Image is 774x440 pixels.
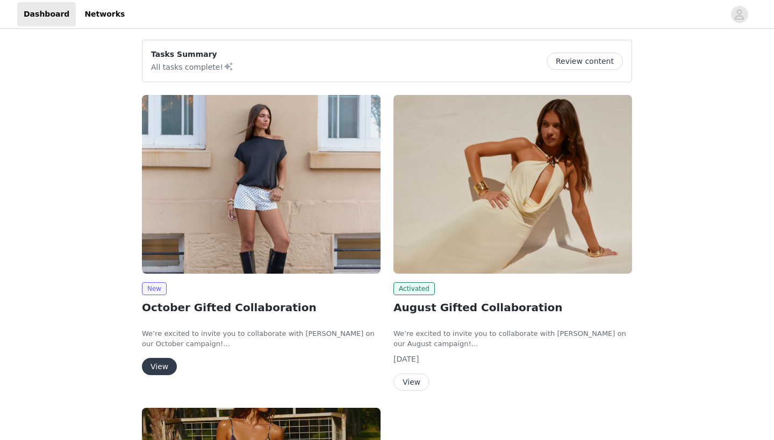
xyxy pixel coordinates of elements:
[78,2,131,26] a: Networks
[734,6,744,23] div: avatar
[393,355,419,363] span: [DATE]
[393,373,429,391] button: View
[142,95,381,274] img: Peppermayo AUS
[142,363,177,371] a: View
[393,328,632,349] p: We’re excited to invite you to collaborate with [PERSON_NAME] on our August campaign!
[393,95,632,274] img: Peppermayo AUS
[142,328,381,349] p: We’re excited to invite you to collaborate with [PERSON_NAME] on our October campaign!
[393,378,429,386] a: View
[151,49,234,60] p: Tasks Summary
[142,299,381,316] h2: October Gifted Collaboration
[393,299,632,316] h2: August Gifted Collaboration
[142,358,177,375] button: View
[151,60,234,73] p: All tasks complete!
[142,282,167,295] span: New
[393,282,435,295] span: Activated
[17,2,76,26] a: Dashboard
[547,53,623,70] button: Review content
